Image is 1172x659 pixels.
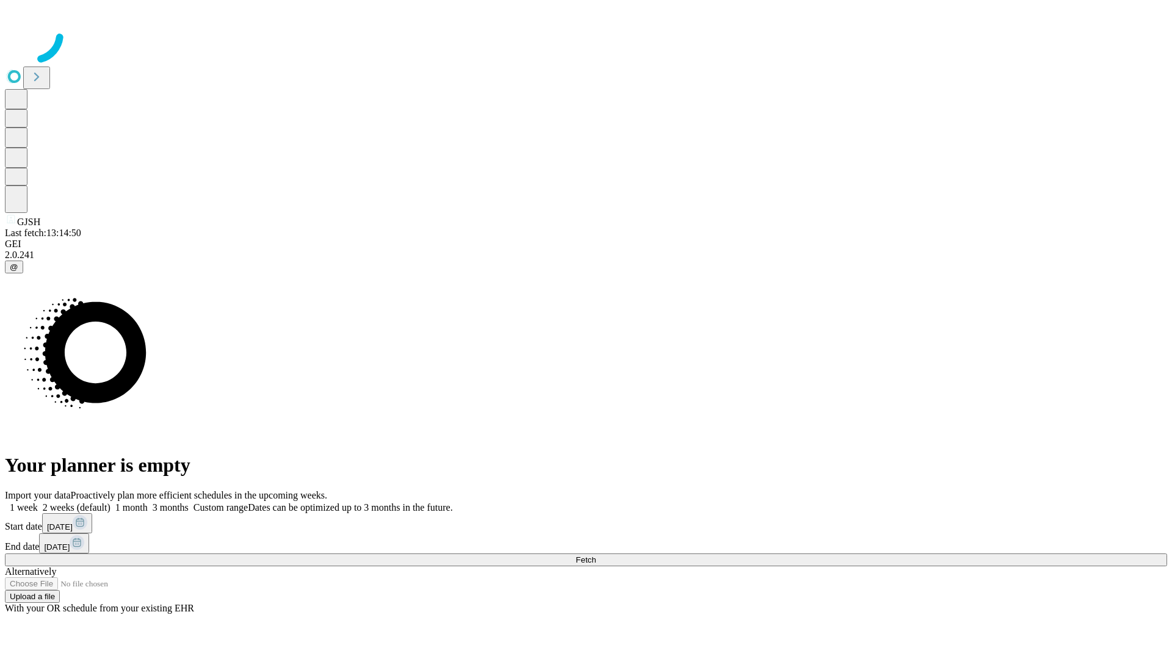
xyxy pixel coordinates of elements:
[17,217,40,227] span: GJSH
[5,566,56,577] span: Alternatively
[42,513,92,533] button: [DATE]
[5,603,194,613] span: With your OR schedule from your existing EHR
[10,262,18,272] span: @
[5,553,1167,566] button: Fetch
[5,250,1167,261] div: 2.0.241
[5,261,23,273] button: @
[5,239,1167,250] div: GEI
[5,513,1167,533] div: Start date
[39,533,89,553] button: [DATE]
[44,542,70,552] span: [DATE]
[71,490,327,500] span: Proactively plan more efficient schedules in the upcoming weeks.
[576,555,596,564] span: Fetch
[248,502,452,513] span: Dates can be optimized up to 3 months in the future.
[5,533,1167,553] div: End date
[5,228,81,238] span: Last fetch: 13:14:50
[10,502,38,513] span: 1 week
[5,490,71,500] span: Import your data
[5,590,60,603] button: Upload a file
[194,502,248,513] span: Custom range
[153,502,189,513] span: 3 months
[43,502,110,513] span: 2 weeks (default)
[47,522,73,531] span: [DATE]
[115,502,148,513] span: 1 month
[5,454,1167,477] h1: Your planner is empty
